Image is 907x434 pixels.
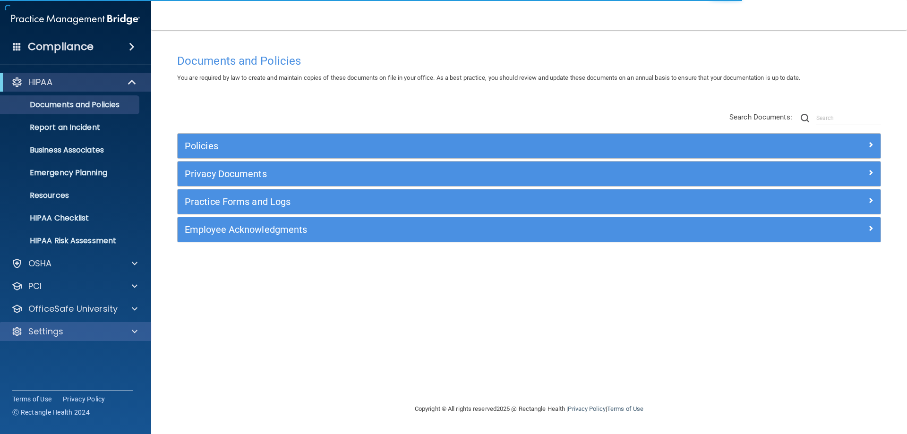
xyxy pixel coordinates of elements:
[6,236,135,246] p: HIPAA Risk Assessment
[185,141,698,151] h5: Policies
[6,168,135,178] p: Emergency Planning
[11,77,137,88] a: HIPAA
[177,74,800,81] span: You are required by law to create and maintain copies of these documents on file in your office. ...
[28,326,63,337] p: Settings
[185,194,873,209] a: Practice Forms and Logs
[185,169,698,179] h5: Privacy Documents
[185,138,873,153] a: Policies
[6,145,135,155] p: Business Associates
[12,394,51,404] a: Terms of Use
[185,196,698,207] h5: Practice Forms and Logs
[185,224,698,235] h5: Employee Acknowledgments
[177,55,881,67] h4: Documents and Policies
[11,10,140,29] img: PMB logo
[28,303,118,315] p: OfficeSafe University
[744,367,896,405] iframe: Drift Widget Chat Controller
[816,111,881,125] input: Search
[6,191,135,200] p: Resources
[6,123,135,132] p: Report an Incident
[12,408,90,417] span: Ⓒ Rectangle Health 2024
[801,114,809,122] img: ic-search.3b580494.png
[357,394,702,424] div: Copyright © All rights reserved 2025 @ Rectangle Health | |
[63,394,105,404] a: Privacy Policy
[28,258,52,269] p: OSHA
[6,100,135,110] p: Documents and Policies
[28,77,52,88] p: HIPAA
[729,113,792,121] span: Search Documents:
[11,303,137,315] a: OfficeSafe University
[185,222,873,237] a: Employee Acknowledgments
[28,281,42,292] p: PCI
[11,258,137,269] a: OSHA
[607,405,643,412] a: Terms of Use
[568,405,605,412] a: Privacy Policy
[185,166,873,181] a: Privacy Documents
[6,213,135,223] p: HIPAA Checklist
[11,326,137,337] a: Settings
[28,40,94,53] h4: Compliance
[11,281,137,292] a: PCI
